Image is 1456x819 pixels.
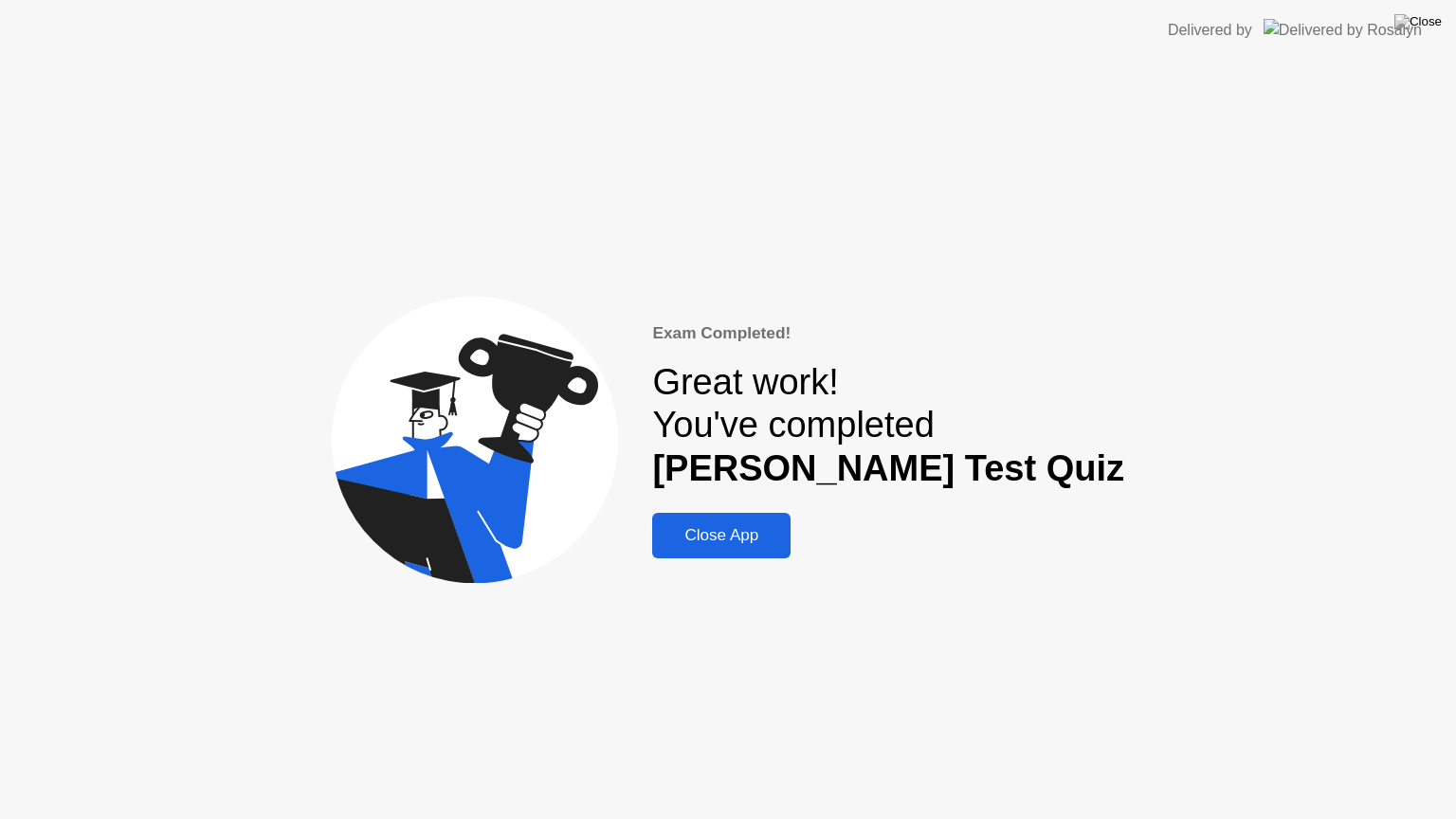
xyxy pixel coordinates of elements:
[1168,19,1252,42] div: Delivered by
[1394,14,1442,29] img: Close
[652,513,791,558] button: Close App
[658,526,785,545] div: Close App
[1264,19,1422,41] img: Delivered by Rosalyn
[652,448,1124,488] b: [PERSON_NAME] Test Quiz
[652,361,1124,491] div: Great work! You've completed
[652,321,1124,346] div: Exam Completed!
